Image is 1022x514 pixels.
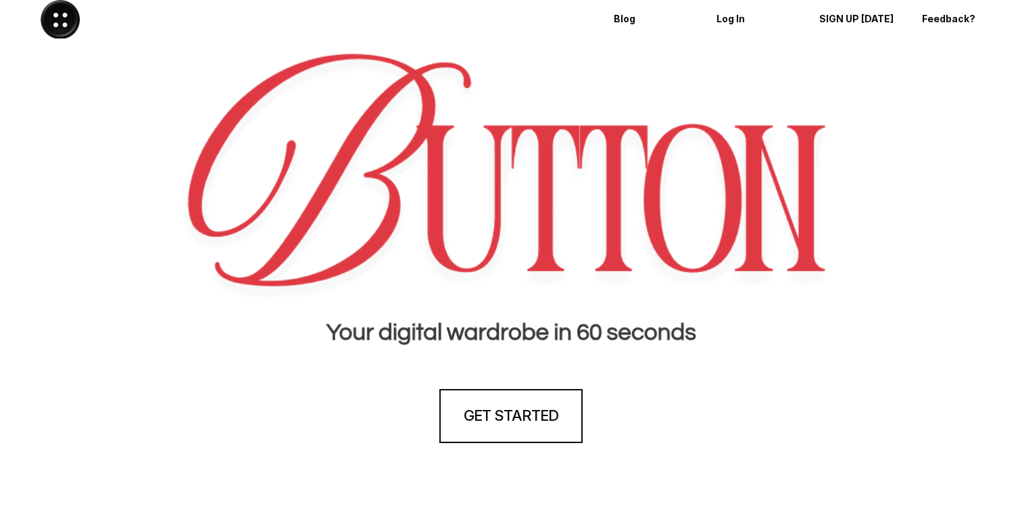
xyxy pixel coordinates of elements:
a: Log In [707,2,803,37]
p: SIGN UP [DATE] [819,14,896,25]
a: Feedback? [912,2,1008,37]
p: Log In [716,14,794,25]
a: Blog [604,2,700,37]
p: Feedback? [922,14,999,25]
a: SIGN UP [DATE] [810,2,906,37]
strong: Your digital wardrobe in 60 seconds [326,320,696,344]
p: Blog [614,14,691,25]
a: GET STARTED [439,389,583,443]
h4: GET STARTED [464,405,558,426]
